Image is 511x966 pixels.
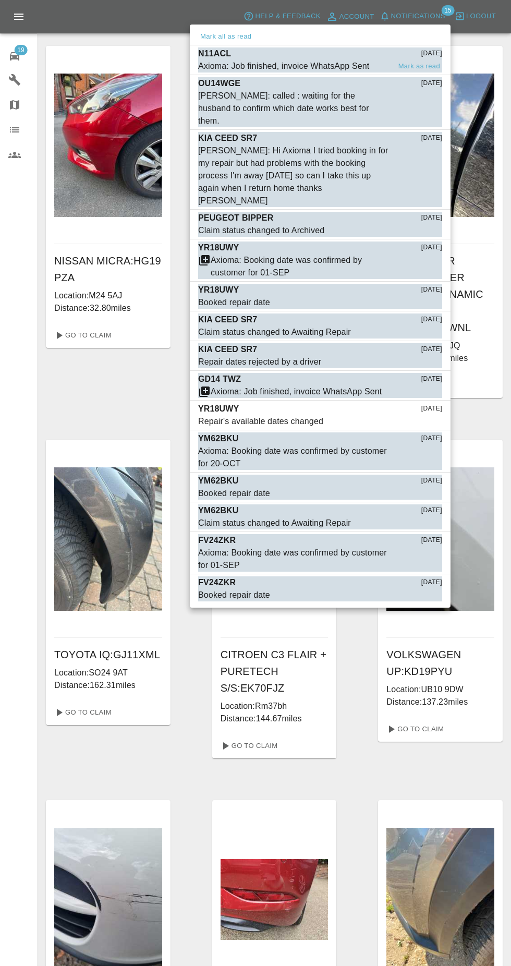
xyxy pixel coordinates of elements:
div: Claim status changed to Archived [198,224,324,237]
div: Axioma: Job finished, invoice WhatsApp Sent [198,60,369,73]
div: Booked repair date [198,589,270,601]
p: YR18UWY [198,403,239,415]
p: FV24ZKR [198,576,236,589]
button: Mark as read [396,61,442,73]
span: [DATE] [421,535,442,546]
div: Repair's available dates changed [198,415,323,428]
p: FV24ZKR [198,534,236,547]
span: [DATE] [421,344,442,355]
p: YM62BKU [198,432,239,445]
span: [DATE] [421,213,442,223]
span: [DATE] [421,78,442,89]
span: [DATE] [421,133,442,143]
p: YM62BKU [198,475,239,487]
p: YM62BKU [198,504,239,517]
div: [PERSON_NAME]: Hi Axioma I tried booking in for my repair but had problems with the booking proce... [198,144,390,207]
div: [PERSON_NAME]: called : waiting for the husband to confirm which date works best for them. [198,90,390,127]
p: GD14 TWZ [198,373,241,385]
span: [DATE] [421,505,442,516]
div: Claim status changed to Awaiting Repair [198,517,351,529]
span: [DATE] [421,433,442,444]
p: YR18UWY [198,241,239,254]
div: Booked repair date [198,296,270,309]
p: KIA CEED SR7 [198,132,257,144]
div: Claim status changed to Awaiting Repair [198,326,351,339]
div: Axioma: Booking date was confirmed by customer for 01-SEP [198,547,390,572]
div: Axioma: Booking date was confirmed by customer for 20-OCT [198,445,390,470]
span: [DATE] [421,243,442,253]
span: [DATE] [421,476,442,486]
span: [DATE] [421,315,442,325]
p: N11ACL [198,47,231,60]
div: Axioma: Booking date was confirmed by customer for 01-SEP [211,254,390,279]
span: [DATE] [421,577,442,588]
p: OU14WGE [198,77,240,90]
div: Booked repair date [198,487,270,500]
div: Axioma: Job finished, invoice WhatsApp Sent [211,385,382,398]
span: [DATE] [421,285,442,295]
span: [DATE] [421,374,442,384]
p: PEUGEOT BIPPER [198,212,273,224]
button: Mark all as read [198,31,253,43]
p: KIA CEED SR7 [198,343,257,356]
div: Repair dates rejected by a driver [198,356,321,368]
span: [DATE] [421,49,442,59]
span: [DATE] [421,404,442,414]
p: KIA CEED SR7 [198,313,257,326]
p: YR18UWY [198,284,239,296]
